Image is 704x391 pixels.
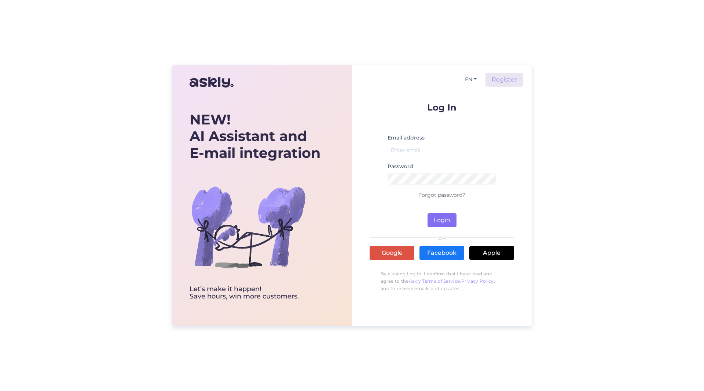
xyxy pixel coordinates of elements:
[469,246,514,260] a: Apple
[190,111,231,128] b: NEW!
[485,73,523,87] a: Register
[437,235,447,240] span: OR
[418,192,465,198] a: Forgot password?
[370,246,414,260] a: Google
[461,278,494,284] a: Privacy Policy
[190,168,307,286] img: bg-askly
[190,111,320,162] div: AI Assistant and E-mail integration
[190,73,234,91] img: Askly
[409,278,460,284] a: Askly Terms of Service
[419,246,464,260] a: Facebook
[190,286,320,300] div: Let’s make it happen! Save hours, win more customers.
[370,267,514,296] p: By clicking Log In, I confirm that I have read and agree to the , , and to receive emails and upd...
[388,134,425,142] label: Email address
[388,145,496,156] input: Enter email
[462,74,480,85] button: EN
[370,103,514,112] p: Log In
[428,213,456,227] button: Login
[388,163,413,170] label: Password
